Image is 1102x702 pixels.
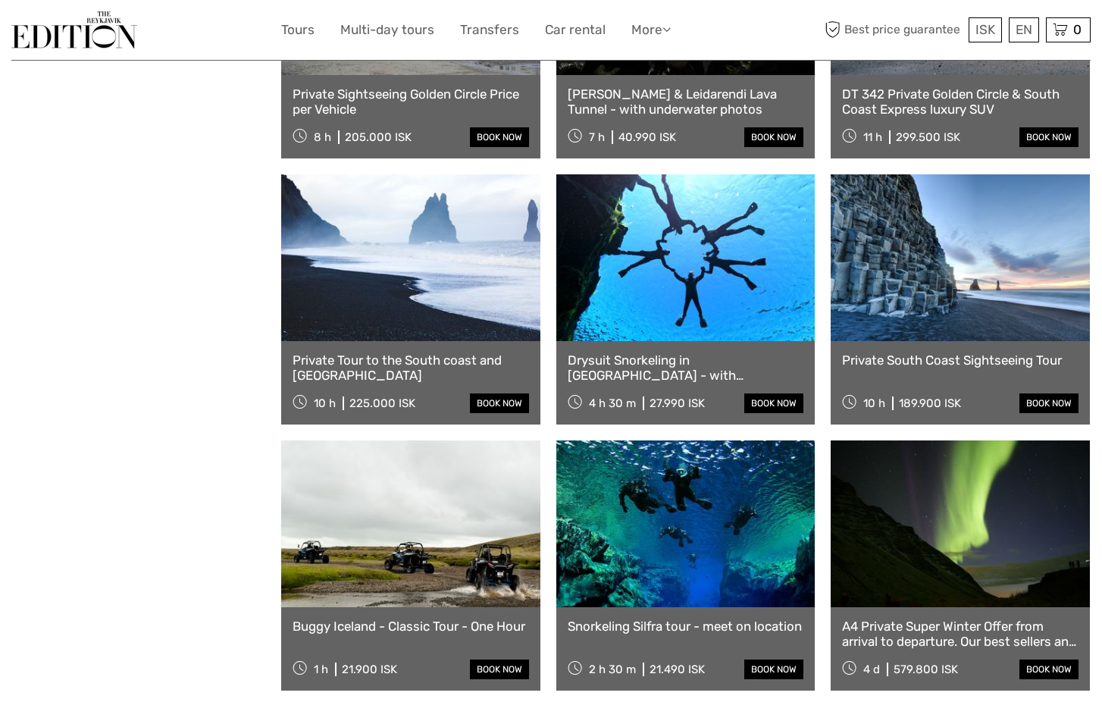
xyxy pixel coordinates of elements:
[293,619,529,634] a: Buggy Iceland - Classic Tour - One Hour
[842,619,1079,650] a: A4 Private Super Winter Offer from arrival to departure. Our best sellers and Northern Lights for...
[1019,127,1079,147] a: book now
[21,27,171,39] p: We're away right now. Please check back later!
[744,660,803,679] a: book now
[470,393,529,413] a: book now
[470,127,529,147] a: book now
[618,130,676,144] div: 40.990 ISK
[894,663,958,676] div: 579.800 ISK
[842,353,1079,368] a: Private South Coast Sightseeing Tour
[293,86,529,118] a: Private Sightseeing Golden Circle Price per Vehicle
[589,130,605,144] span: 7 h
[281,19,315,41] a: Tours
[314,130,331,144] span: 8 h
[975,22,995,37] span: ISK
[896,130,960,144] div: 299.500 ISK
[349,396,415,410] div: 225.000 ISK
[314,663,328,676] span: 1 h
[1071,22,1084,37] span: 0
[345,130,412,144] div: 205.000 ISK
[568,619,804,634] a: Snorkeling Silfra tour - meet on location
[1019,393,1079,413] a: book now
[863,396,885,410] span: 10 h
[899,396,961,410] div: 189.900 ISK
[821,17,965,42] span: Best price guarantee
[589,663,636,676] span: 2 h 30 m
[545,19,606,41] a: Car rental
[340,19,434,41] a: Multi-day tours
[650,396,705,410] div: 27.990 ISK
[568,86,804,118] a: [PERSON_NAME] & Leidarendi Lava Tunnel - with underwater photos
[744,127,803,147] a: book now
[863,130,882,144] span: 11 h
[744,393,803,413] a: book now
[863,663,880,676] span: 4 d
[1009,17,1039,42] div: EN
[842,86,1079,118] a: DT 342 Private Golden Circle & South Coast Express luxury SUV
[174,24,193,42] button: Open LiveChat chat widget
[470,660,529,679] a: book now
[1019,660,1079,679] a: book now
[11,11,137,49] img: The Reykjavík Edition
[460,19,519,41] a: Transfers
[342,663,397,676] div: 21.900 ISK
[631,19,671,41] a: More
[314,396,336,410] span: 10 h
[589,396,636,410] span: 4 h 30 m
[568,353,804,384] a: Drysuit Snorkeling in [GEOGRAPHIC_DATA] - with underwater photos / From [GEOGRAPHIC_DATA]
[650,663,705,676] div: 21.490 ISK
[293,353,529,384] a: Private Tour to the South coast and [GEOGRAPHIC_DATA]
